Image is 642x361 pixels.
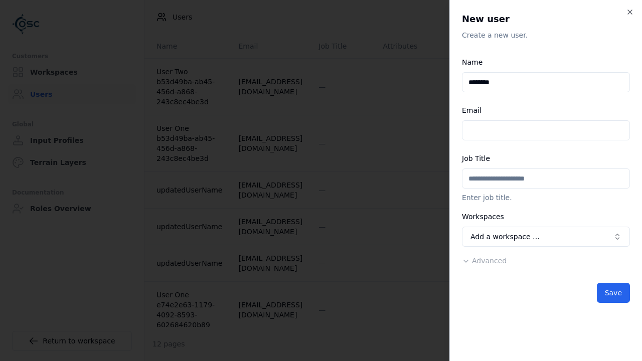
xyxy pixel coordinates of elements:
[462,193,630,203] p: Enter job title.
[462,256,507,266] button: Advanced
[462,106,481,114] label: Email
[597,283,630,303] button: Save
[462,30,630,40] p: Create a new user.
[462,12,630,26] h2: New user
[470,232,540,242] span: Add a workspace …
[462,213,504,221] label: Workspaces
[472,257,507,265] span: Advanced
[462,58,483,66] label: Name
[462,154,490,162] label: Job Title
